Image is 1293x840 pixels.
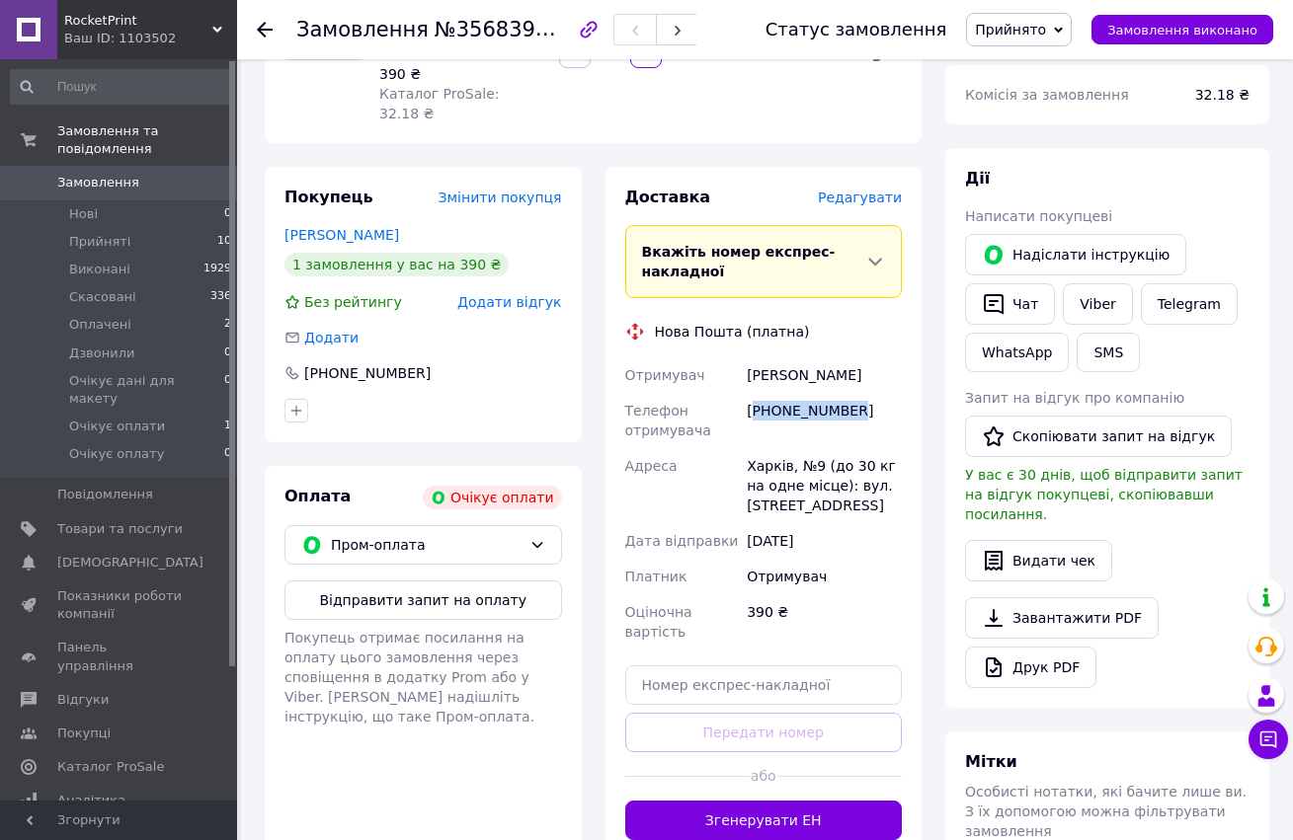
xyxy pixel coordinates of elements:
[224,372,231,408] span: 0
[965,647,1096,688] a: Друк PDF
[965,540,1112,581] button: Видати чек
[224,344,231,362] span: 0
[379,46,464,62] span: В наявності
[743,448,906,523] div: Харків, №9 (до 30 кг на одне місце): вул. [STREET_ADDRESS]
[57,587,183,623] span: Показники роботи компанії
[965,597,1159,639] a: Завантажити PDF
[625,569,687,584] span: Платник
[625,458,678,474] span: Адреса
[57,554,203,572] span: [DEMOGRAPHIC_DATA]
[57,691,109,709] span: Відгуки
[625,367,705,383] span: Отримувач
[625,403,711,438] span: Телефон отримувача
[296,18,429,41] span: Замовлення
[750,766,777,786] span: або
[743,559,906,594] div: Отримувач
[1063,283,1132,325] a: Viber
[69,205,98,223] span: Нові
[69,316,131,334] span: Оплачені
[69,233,130,251] span: Прийняті
[57,520,183,538] span: Товари та послуги
[1141,283,1238,325] a: Telegram
[224,418,231,435] span: 1
[625,188,711,206] span: Доставка
[965,169,990,188] span: Дії
[210,288,231,306] span: 336
[965,467,1243,522] span: У вас є 30 днів, щоб відправити запит на відгук покупцеві, скопіювавши посилання.
[818,190,902,205] span: Редагувати
[965,283,1055,325] button: Чат
[625,665,903,705] input: Номер експрес-накладної
[965,208,1112,224] span: Написати покупцеві
[743,594,906,649] div: 390 ₴
[1107,23,1257,38] span: Замовлення виконано
[1249,720,1288,759] button: Чат з покупцем
[57,174,139,191] span: Замовлення
[57,758,164,776] span: Каталог ProSale
[257,20,273,39] div: Повернутися назад
[423,486,562,509] div: Очікує оплати
[743,523,906,559] div: [DATE]
[203,261,231,278] span: 1929
[965,416,1232,457] button: Скопіювати запит на відгук
[10,69,233,105] input: Пошук
[57,639,183,674] span: Панель управління
[331,534,522,556] span: Пром-оплата
[284,487,351,505] span: Оплата
[625,604,692,640] span: Оціночна вартість
[975,22,1046,38] span: Прийнято
[69,261,130,278] span: Виконані
[224,445,231,463] span: 0
[965,390,1184,406] span: Запит на відгук про компанію
[766,20,947,39] div: Статус замовлення
[69,288,136,306] span: Скасовані
[69,418,165,435] span: Очікує оплати
[743,357,906,393] div: [PERSON_NAME]
[64,12,212,30] span: RocketPrint
[965,784,1247,839] span: Особисті нотатки, які бачите лише ви. З їх допомогою можна фільтрувати замовлення
[57,792,125,809] span: Аналітика
[1091,15,1273,44] button: Замовлення виконано
[457,294,561,310] span: Додати відгук
[439,190,562,205] span: Змінити покупця
[224,205,231,223] span: 0
[57,486,153,503] span: Повідомлення
[284,227,399,243] a: [PERSON_NAME]
[625,801,903,840] button: Згенерувати ЕН
[650,322,815,342] div: Нова Пошта (платна)
[435,17,575,41] span: №356839576
[304,294,402,310] span: Без рейтингу
[284,253,509,276] div: 1 замовлення у вас на 390 ₴
[284,580,562,620] button: Відправити запит на оплату
[69,344,134,362] span: Дзвонили
[642,244,836,279] span: Вкажіть номер експрес-накладної
[625,533,739,549] span: Дата відправки
[379,86,499,121] span: Каталог ProSale: 32.18 ₴
[379,64,543,84] div: 390 ₴
[217,233,231,251] span: 10
[57,122,237,158] span: Замовлення та повідомлення
[302,363,433,383] div: [PHONE_NUMBER]
[1077,333,1140,372] button: SMS
[965,87,1129,103] span: Комісія за замовлення
[304,330,359,345] span: Додати
[64,30,237,47] div: Ваш ID: 1103502
[69,372,224,408] span: Очікує дані для макету
[743,393,906,448] div: [PHONE_NUMBER]
[284,188,373,206] span: Покупець
[965,752,1017,771] span: Мітки
[69,445,164,463] span: Очікує оплату
[965,333,1069,372] a: WhatsApp
[1195,87,1250,103] span: 32.18 ₴
[965,234,1186,275] button: Надіслати інструкцію
[284,630,534,725] span: Покупець отримає посилання на оплату цього замовлення через сповіщення в додатку Prom або у Viber...
[57,725,111,742] span: Покупці
[224,316,231,334] span: 2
